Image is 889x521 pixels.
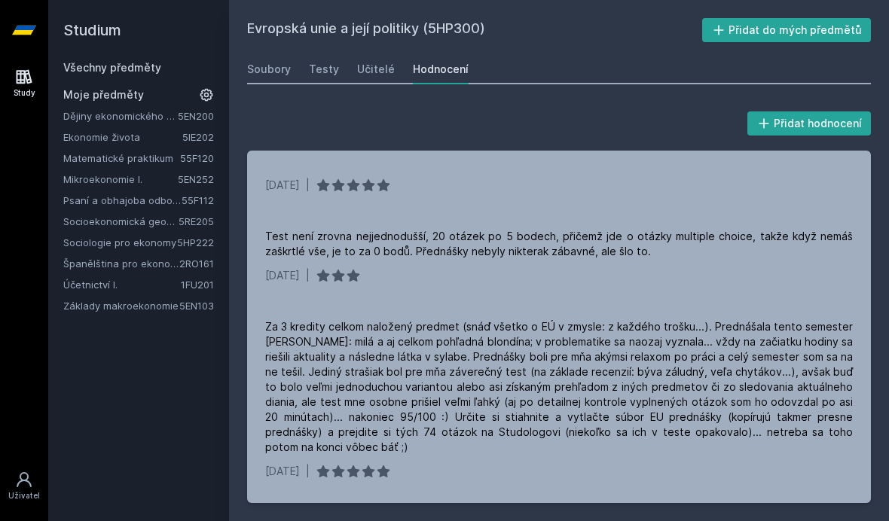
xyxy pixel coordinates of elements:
a: Hodnocení [413,54,469,84]
div: Testy [309,62,339,77]
a: Sociologie pro ekonomy [63,235,177,250]
div: [DATE] [265,268,300,283]
div: Uživatel [8,490,40,501]
a: Základy makroekonomie [63,298,179,313]
a: 5EN252 [178,173,214,185]
a: Učitelé [357,54,395,84]
a: 5IE202 [182,131,214,143]
div: | [306,268,310,283]
a: Mikroekonomie I. [63,172,178,187]
a: 5EN200 [178,110,214,122]
a: Testy [309,54,339,84]
a: 55F112 [182,194,214,206]
a: Všechny předměty [63,61,161,74]
div: Za 3 kredity celkom naložený predmet (snáď všetko o EÚ v zmysle: z každého trošku...). Prednášala... [265,319,853,455]
a: 5RE205 [179,215,214,227]
a: 1FU201 [181,279,214,291]
a: 5EN103 [179,300,214,312]
a: Soubory [247,54,291,84]
a: Uživatel [3,463,45,509]
a: 2RO161 [179,257,214,270]
div: Učitelé [357,62,395,77]
a: Ekonomie života [63,129,182,145]
div: Hodnocení [413,62,469,77]
a: Psaní a obhajoba odborné práce [63,193,182,208]
a: 55F120 [180,152,214,164]
a: Španělština pro ekonomy - základní úroveň 1 (A0/A1) [63,256,179,271]
a: Study [3,60,45,106]
button: Přidat hodnocení [747,111,872,136]
div: [DATE] [265,464,300,479]
div: Soubory [247,62,291,77]
a: 5HP222 [177,236,214,248]
div: [DATE] [265,178,300,193]
a: Dějiny ekonomického myšlení [63,108,178,123]
button: Přidat do mých předmětů [702,18,872,42]
div: | [306,178,310,193]
a: Účetnictví I. [63,277,181,292]
div: Test není zrovna nejjednodušší, 20 otázek po 5 bodech, přičemž jde o otázky multiple choice, takž... [265,229,853,259]
a: Socioekonomická geografie [63,214,179,229]
span: Moje předměty [63,87,144,102]
a: Matematické praktikum [63,151,180,166]
div: | [306,464,310,479]
h2: Evropská unie a její politiky (5HP300) [247,18,702,42]
div: Study [14,87,35,99]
